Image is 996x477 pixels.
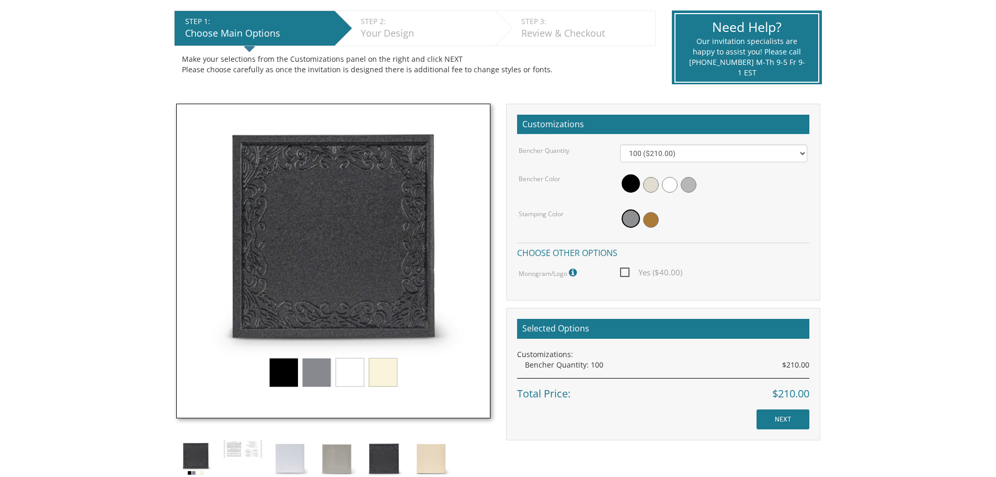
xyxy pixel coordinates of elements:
div: STEP 1: [185,16,329,27]
div: Choose Main Options [185,27,329,40]
div: Need Help? [689,18,805,37]
div: Review & Checkout [521,27,650,40]
div: Total Price: [517,378,809,402]
label: Stamping Color [519,209,564,218]
span: $210.00 [782,360,809,370]
div: Customizations: [517,349,809,360]
div: Make your selections from the Customizations panel on the right and click NEXT Please choose care... [182,54,648,75]
label: Bencher Color [519,174,560,183]
div: Our invitation specialists are happy to assist you! Please call [PHONE_NUMBER] M-Th 9-5 Fr 9-1 EST [689,36,805,78]
span: Yes ($40.00) [620,266,682,279]
img: bp%20bencher%20inside%201.JPG [223,439,262,459]
div: Bencher Quantity: 100 [525,360,809,370]
label: Bencher Quantity [519,146,569,155]
span: $210.00 [772,386,809,402]
div: STEP 3: [521,16,650,27]
label: Monogram/Logo [519,266,579,280]
input: NEXT [757,409,809,429]
h2: Customizations [517,115,809,135]
img: tiferes_shimmer.jpg [176,104,490,418]
div: STEP 2: [361,16,490,27]
h2: Selected Options [517,319,809,339]
h4: Choose other options [517,242,809,261]
div: Your Design [361,27,490,40]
